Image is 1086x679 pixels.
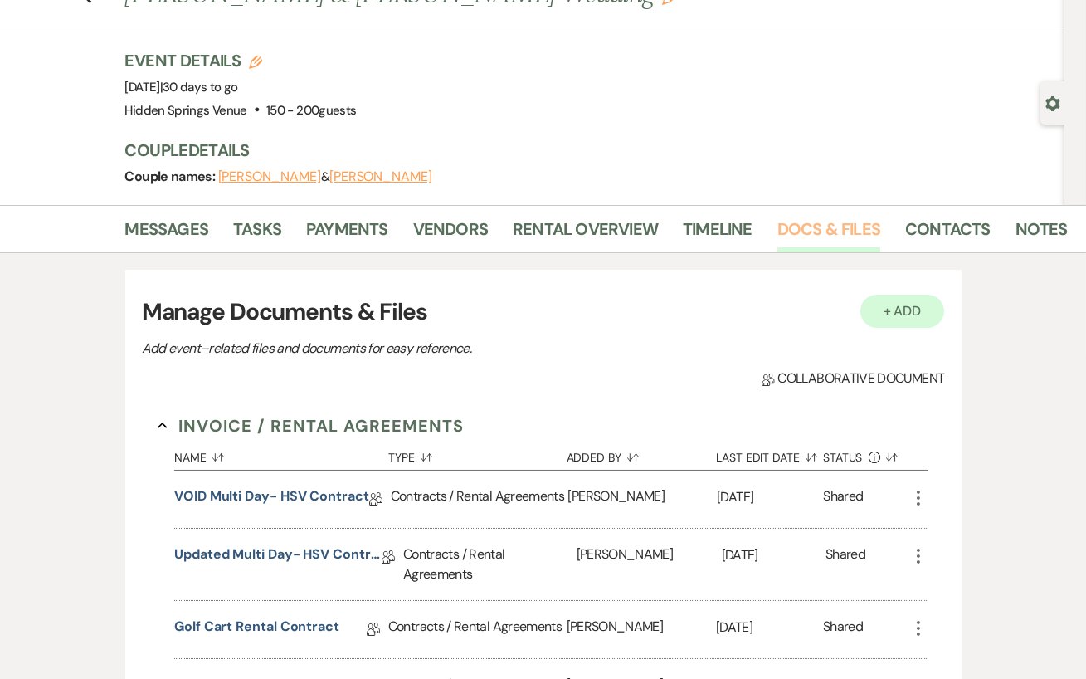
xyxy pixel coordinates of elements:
button: Open lead details [1045,95,1060,110]
a: Vendors [413,216,488,252]
span: | [160,79,238,95]
button: + Add [860,295,945,328]
p: [DATE] [717,486,823,508]
div: [PERSON_NAME] [577,529,722,600]
p: Add event–related files and documents for easy reference. [142,338,723,359]
div: Shared [825,545,865,584]
a: Notes [1015,216,1068,252]
p: [DATE] [722,545,825,566]
div: Contracts / Rental Agreements [391,471,568,528]
a: Updated Multi Day- HSV Contract [174,545,382,570]
a: VOID Multi Day- HSV Contract [174,486,369,512]
span: Couple names: [125,168,218,185]
button: Status [823,438,908,470]
a: Messages [125,216,209,252]
span: 30 days to go [163,79,238,95]
div: Contracts / Rental Agreements [403,529,577,600]
button: Invoice / Rental Agreements [158,413,464,438]
button: [PERSON_NAME] [329,170,432,183]
span: [DATE] [125,79,238,95]
p: [DATE] [716,617,823,638]
a: Payments [306,216,388,252]
span: 150 - 200 guests [266,102,356,119]
span: Status [823,452,863,463]
button: Added By [567,438,716,470]
a: Golf Cart Rental Contract [174,617,339,642]
h3: Manage Documents & Files [142,295,945,330]
button: [PERSON_NAME] [218,170,321,183]
a: Timeline [683,216,752,252]
a: Docs & Files [777,216,880,252]
a: Contacts [905,216,991,252]
div: Contracts / Rental Agreements [388,601,567,658]
h3: Event Details [125,49,357,72]
button: Type [388,438,567,470]
span: Collaborative document [762,369,944,388]
div: Shared [823,486,863,512]
div: [PERSON_NAME] [568,471,718,528]
span: Hidden Springs Venue [125,102,247,119]
a: Rental Overview [513,216,658,252]
a: Tasks [233,216,281,252]
button: Last Edit Date [716,438,823,470]
h3: Couple Details [125,139,1049,162]
div: [PERSON_NAME] [567,601,716,658]
div: Shared [823,617,863,642]
button: Name [174,438,388,470]
span: & [218,169,432,185]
